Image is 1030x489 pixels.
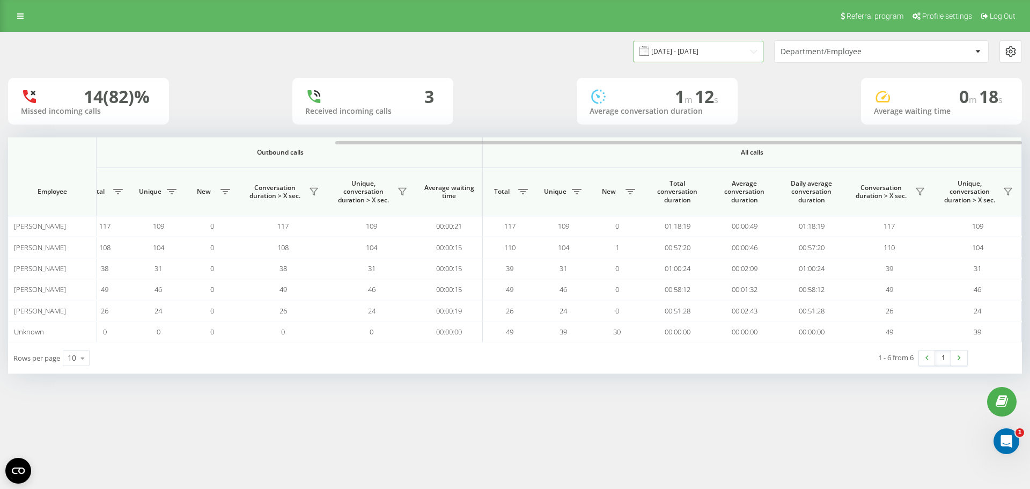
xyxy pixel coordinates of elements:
[370,327,373,337] span: 0
[886,306,893,316] span: 26
[560,306,567,316] span: 24
[714,94,718,106] span: s
[506,306,513,316] span: 26
[14,306,66,316] span: [PERSON_NAME]
[416,237,483,258] td: 00:00:15
[368,284,376,294] span: 46
[884,221,895,231] span: 117
[506,284,513,294] span: 49
[210,243,214,252] span: 0
[886,327,893,337] span: 49
[190,187,217,196] span: New
[979,85,1003,108] span: 18
[14,264,66,273] span: [PERSON_NAME]
[847,12,903,20] span: Referral program
[416,322,483,342] td: 00:00:00
[685,94,695,106] span: m
[974,327,981,337] span: 39
[935,351,951,366] a: 1
[560,327,567,337] span: 39
[644,279,711,300] td: 00:58:12
[850,184,912,200] span: Conversation duration > Х sec.
[17,187,87,196] span: Employee
[368,306,376,316] span: 24
[5,458,31,484] button: Open CMP widget
[101,284,108,294] span: 49
[778,258,845,279] td: 01:00:24
[711,216,778,237] td: 00:00:49
[615,264,619,273] span: 0
[210,221,214,231] span: 0
[874,107,1009,116] div: Average waiting time
[652,179,703,205] span: Total conversation duration
[778,216,845,237] td: 01:18:19
[279,264,287,273] span: 38
[644,237,711,258] td: 00:57:20
[14,327,44,337] span: Unknown
[878,352,914,363] div: 1 - 6 from 6
[281,327,285,337] span: 0
[644,300,711,321] td: 00:51:28
[786,179,837,205] span: Daily average conversation duration
[644,322,711,342] td: 00:00:00
[781,47,909,56] div: Department/Employee
[84,86,150,107] div: 14 (82)%
[778,237,845,258] td: 00:57:20
[974,306,981,316] span: 24
[972,221,983,231] span: 109
[244,184,306,200] span: Conversation duration > Х sec.
[922,12,972,20] span: Profile settings
[939,179,1000,205] span: Unique, conversation duration > Х sec.
[504,243,516,252] span: 110
[14,243,66,252] span: [PERSON_NAME]
[103,148,458,157] span: Outbound calls
[711,300,778,321] td: 00:02:43
[13,353,60,363] span: Rows per page
[974,284,981,294] span: 46
[560,284,567,294] span: 46
[615,243,619,252] span: 1
[998,94,1003,106] span: s
[514,148,990,157] span: All calls
[305,107,440,116] div: Received incoming calls
[424,184,474,200] span: Average waiting time
[558,243,569,252] span: 104
[711,237,778,258] td: 00:00:46
[558,221,569,231] span: 109
[644,216,711,237] td: 01:18:19
[711,322,778,342] td: 00:00:00
[424,86,434,107] div: 3
[137,187,164,196] span: Unique
[154,306,162,316] span: 24
[99,221,111,231] span: 117
[959,85,979,108] span: 0
[613,327,621,337] span: 30
[695,85,718,108] span: 12
[157,327,160,337] span: 0
[590,107,725,116] div: Average conversation duration
[542,187,569,196] span: Unique
[68,353,76,363] div: 10
[615,221,619,231] span: 0
[210,306,214,316] span: 0
[14,284,66,294] span: [PERSON_NAME]
[504,221,516,231] span: 117
[990,12,1016,20] span: Log Out
[994,428,1019,454] iframe: Intercom live chat
[615,284,619,294] span: 0
[416,300,483,321] td: 00:00:19
[778,322,845,342] td: 00:00:00
[711,279,778,300] td: 00:01:32
[711,258,778,279] td: 00:02:09
[101,306,108,316] span: 26
[560,264,567,273] span: 31
[279,306,287,316] span: 26
[103,327,107,337] span: 0
[969,94,979,106] span: m
[416,216,483,237] td: 00:00:21
[506,327,513,337] span: 49
[279,284,287,294] span: 49
[972,243,983,252] span: 104
[1016,428,1024,437] span: 1
[488,187,515,196] span: Total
